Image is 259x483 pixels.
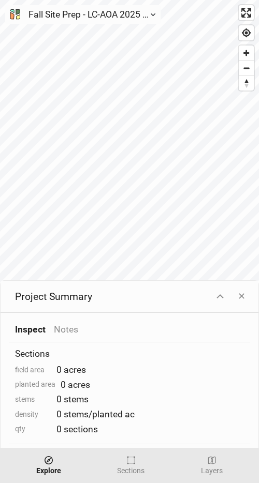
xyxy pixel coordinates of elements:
[28,8,150,21] div: Fall Site Prep - LC-AOA 2025 (FInal)
[239,46,254,61] button: Zoom in
[9,291,98,303] h3: Project Summary
[15,349,244,359] h4: Sections
[239,61,254,76] button: Zoom out
[15,380,55,390] div: planted area
[15,410,51,420] div: density
[239,25,254,40] button: Find my location
[5,5,161,24] button: Fall Site Prep - LC-AOA 2025 (FInal)
[15,424,51,434] div: qty
[64,408,135,421] span: stems/planted ac
[32,452,66,479] button: Explore
[239,76,254,90] button: Reset bearing to north
[112,452,149,479] button: Sections
[15,393,244,406] div: 0
[54,323,78,336] div: Notes
[68,379,90,391] span: acres
[15,408,244,421] div: 0
[64,364,86,376] span: acres
[15,365,51,375] div: field area
[64,423,98,436] span: sections
[239,5,254,20] button: Enter fullscreen
[15,323,46,336] div: Inspect
[233,287,250,306] button: ✕
[196,452,227,479] button: Layers
[15,423,244,436] div: 0
[64,393,89,406] span: stems
[15,364,244,376] div: 0
[15,379,244,391] div: 0
[15,395,51,405] div: stems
